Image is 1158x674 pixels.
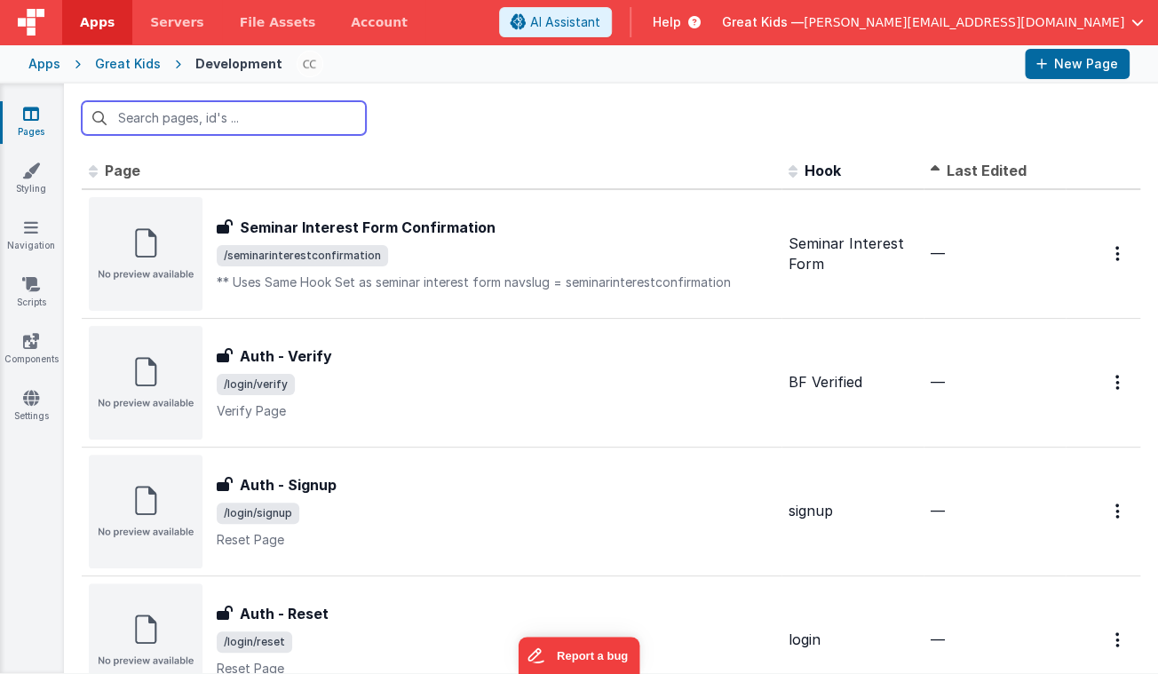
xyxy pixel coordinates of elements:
iframe: Marker.io feedback button [519,637,640,674]
span: /login/verify [217,374,295,395]
span: /seminarinterestconfirmation [217,245,388,266]
div: login [789,630,916,650]
button: Options [1105,493,1133,529]
span: [PERSON_NAME][EMAIL_ADDRESS][DOMAIN_NAME] [804,13,1124,31]
div: Development [195,55,282,73]
span: /login/reset [217,631,292,653]
div: BF Verified [789,372,916,393]
span: Last Edited [947,162,1027,179]
h3: Seminar Interest Form Confirmation [240,217,496,238]
span: Servers [150,13,203,31]
button: Options [1105,364,1133,400]
span: — [931,244,945,262]
span: Apps [80,13,115,31]
p: Verify Page [217,402,774,420]
h3: Auth - Reset [240,603,329,624]
div: Great Kids [95,55,161,73]
span: Help [653,13,681,31]
span: /login/signup [217,503,299,524]
button: Options [1105,622,1133,658]
span: — [931,630,945,648]
span: — [931,373,945,391]
div: signup [789,501,916,521]
span: — [931,502,945,519]
input: Search pages, id's ... [82,101,366,135]
span: File Assets [240,13,316,31]
h3: Auth - Verify [240,345,332,367]
button: Great Kids — [PERSON_NAME][EMAIL_ADDRESS][DOMAIN_NAME] [722,13,1144,31]
p: Reset Page [217,531,774,549]
p: ** Uses Same Hook Set as seminar interest form navslug = seminarinterestconfirmation [217,274,774,291]
div: Seminar Interest Form [789,234,916,274]
span: Great Kids — [722,13,804,31]
button: Options [1105,235,1133,272]
img: bfc7fcbf35bb2419da488ee7f83ef316 [297,52,322,76]
span: Page [105,162,140,179]
span: Hook [805,162,841,179]
span: AI Assistant [530,13,600,31]
button: New Page [1025,49,1130,79]
h3: Auth - Signup [240,474,337,496]
div: Apps [28,55,60,73]
button: AI Assistant [499,7,612,37]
